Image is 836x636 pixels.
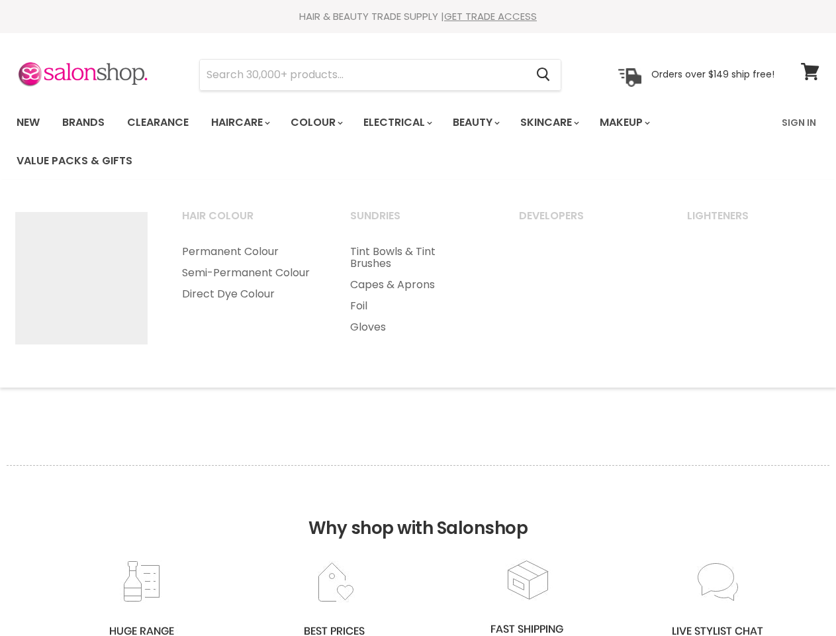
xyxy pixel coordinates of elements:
button: Search [526,60,561,90]
a: Value Packs & Gifts [7,147,142,175]
form: Product [199,59,561,91]
ul: Main menu [334,241,499,338]
a: Direct Dye Colour [165,284,331,305]
ul: Main menu [7,103,774,180]
a: Gloves [334,317,499,338]
a: Brands [52,109,115,136]
input: Search [200,60,526,90]
a: Hair Colour [165,205,331,238]
a: Haircare [201,109,278,136]
a: Electrical [353,109,440,136]
a: Permanent Colour [165,241,331,262]
a: Beauty [443,109,508,136]
a: Sign In [774,109,824,136]
a: Sundries [334,205,499,238]
a: Skincare [510,109,587,136]
a: Makeup [590,109,658,136]
a: Clearance [117,109,199,136]
a: Developers [502,205,668,238]
a: Colour [281,109,351,136]
a: Foil [334,295,499,317]
a: Semi-Permanent Colour [165,262,331,284]
a: GET TRADE ACCESS [444,9,537,23]
a: Lighteners [671,205,836,238]
a: Tint Bowls & Tint Brushes [334,241,499,274]
a: Capes & Aprons [334,274,499,295]
a: New [7,109,50,136]
p: Orders over $149 ship free! [651,68,774,80]
ul: Main menu [165,241,331,305]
